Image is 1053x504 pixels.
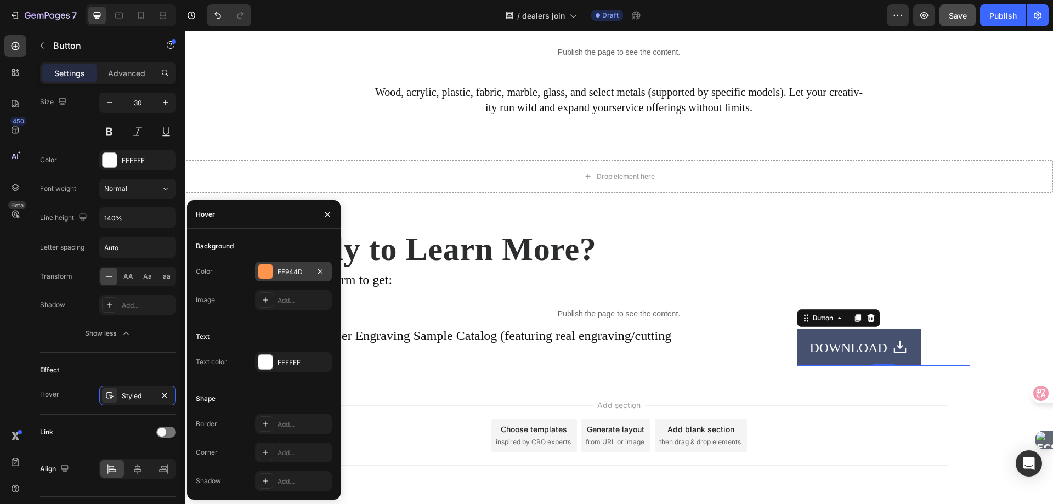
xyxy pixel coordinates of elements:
span: Aa [143,271,152,281]
div: Line height [40,211,89,225]
div: Corner [196,448,218,457]
div: FFFFFF [122,156,173,166]
div: Add... [278,477,329,486]
span: inspired by CRO experts [311,406,386,416]
button: Show less [40,324,176,343]
div: Text color [196,357,227,367]
div: Hover [196,209,215,219]
span: DOWNLOAD [625,310,703,324]
div: Border [196,419,217,429]
div: Link [40,427,53,437]
span: / [517,10,520,21]
span: then drag & drop elements [474,406,556,416]
p: Settings [54,67,85,79]
div: Add... [122,301,173,310]
div: Effect [40,365,59,375]
div: Letter spacing [40,242,84,252]
div: Text [196,332,210,342]
div: Image [196,295,215,305]
span: · ORTUR Laser Engraving Sample Catalog (featuring real engraving/cutting [84,298,487,312]
div: Styled [122,391,154,401]
div: Show less [85,328,132,339]
div: 450 [10,117,26,126]
p: Fill out the form to get: [84,240,784,259]
div: Button [626,282,650,292]
div: FFFFFF [278,358,329,367]
div: Shadow [40,300,65,310]
div: Size [40,95,69,110]
button: 7 [4,4,82,26]
span: Draft [602,10,619,20]
div: Color [196,267,213,276]
div: Choose templates [316,393,382,404]
div: Hover [40,389,59,399]
div: Rich Text Editor. Editing area: main [83,298,603,329]
div: Align [40,462,71,477]
div: Add... [278,420,329,429]
p: Publish the page to see the content. [83,278,785,289]
input: Auto [100,237,175,257]
span: dealers join [522,10,565,21]
div: Shape [196,394,216,404]
div: Rich Text Editor. Editing area: main [625,304,703,329]
button: <p><span style="font-size:24px;">DOWNLOAD&nbsp;</span></p> [612,298,737,335]
span: Save [949,11,967,20]
div: Transform [40,271,72,281]
button: Publish [980,4,1026,26]
div: Background [196,241,234,251]
div: Drop element here [412,141,470,150]
div: Beta [8,201,26,209]
div: Add blank section [483,393,550,404]
div: Generate layout [402,393,460,404]
input: Auto [100,208,175,228]
span: from URL or image [401,406,460,416]
div: Shadow [196,476,221,486]
div: Add... [278,296,329,305]
span: Add section [408,369,460,380]
h2: Ready to Learn More? [83,197,785,239]
span: AA [123,271,133,281]
div: Publish [989,10,1017,21]
iframe: Design area [185,31,1053,504]
div: Undo/Redo [207,4,251,26]
div: Add... [278,448,329,458]
div: Color [40,155,57,165]
div: Font weight [40,184,76,194]
p: 7 [72,9,77,22]
span: Normal [104,184,127,192]
p: Advanced [108,67,145,79]
button: Normal [99,179,176,199]
div: FF944D [278,267,309,277]
p: Button [53,39,146,52]
div: Open Intercom Messenger [1016,450,1042,477]
span: aa [163,271,171,281]
span: cases) [84,312,117,326]
button: Save [939,4,976,26]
